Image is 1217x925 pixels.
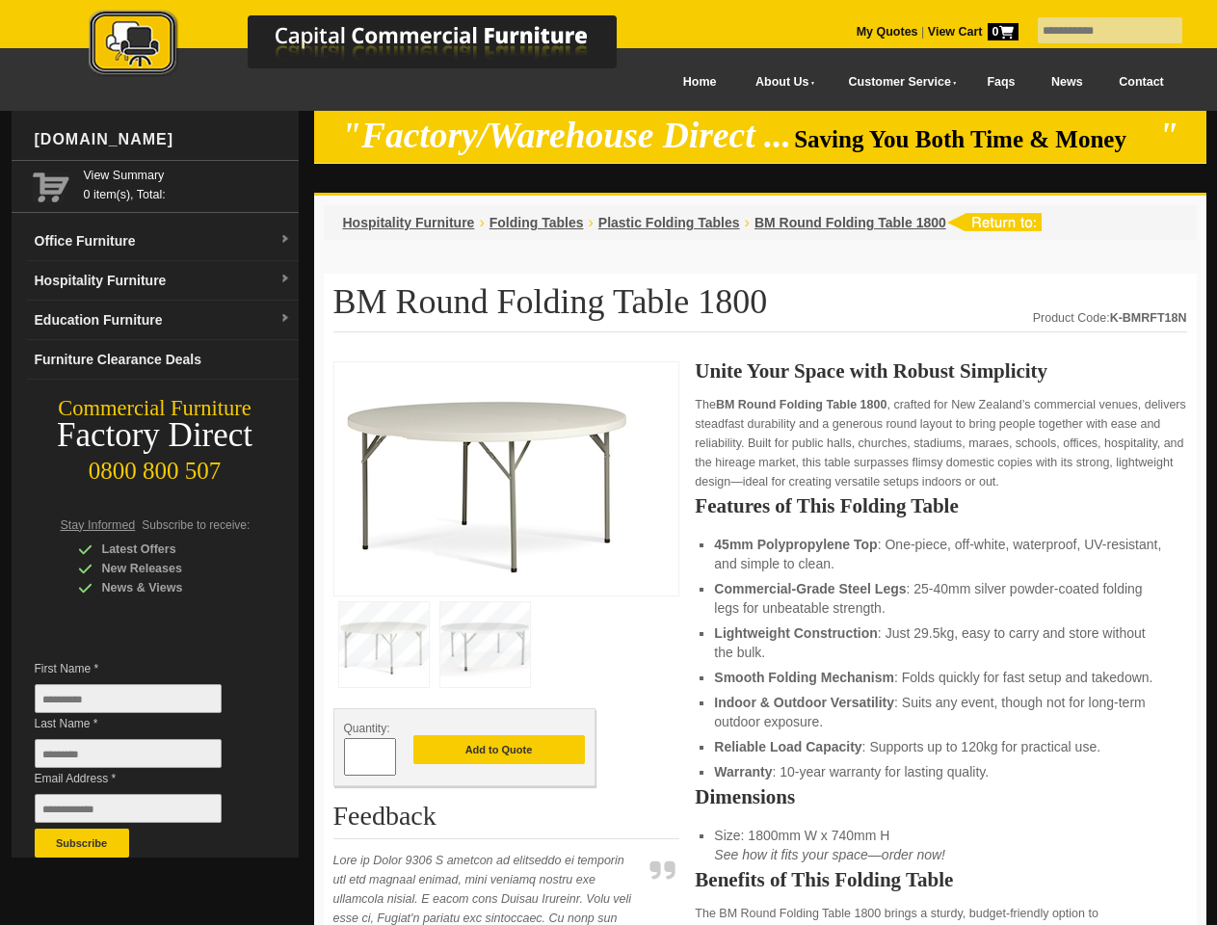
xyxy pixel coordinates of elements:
[745,213,750,232] li: ›
[78,578,261,597] div: News & Views
[344,372,633,580] img: BM Round Folding Table 1800
[714,537,877,552] strong: 45mm Polypropylene Top
[341,116,791,155] em: "Factory/Warehouse Direct ...
[1110,311,1187,325] strong: K-BMRFT18N
[35,714,251,733] span: Last Name *
[714,535,1167,573] li: : One-piece, off-white, waterproof, UV-resistant, and simple to clean.
[84,166,291,185] a: View Summary
[714,670,894,685] strong: Smooth Folding Mechanism
[598,215,740,230] a: Plastic Folding Tables
[84,166,291,201] span: 0 item(s), Total:
[489,215,584,230] a: Folding Tables
[1033,61,1100,104] a: News
[714,668,1167,687] li: : Folds quickly for fast setup and takedown.
[279,274,291,285] img: dropdown
[279,313,291,325] img: dropdown
[479,213,484,232] li: ›
[714,693,1167,731] li: : Suits any event, though not for long-term outdoor exposure.
[714,695,894,710] strong: Indoor & Outdoor Versatility
[333,802,680,839] h2: Feedback
[27,222,299,261] a: Office Furnituredropdown
[35,769,251,788] span: Email Address *
[794,126,1155,152] span: Saving You Both Time & Money
[988,23,1019,40] span: 0
[27,301,299,340] a: Education Furnituredropdown
[279,234,291,246] img: dropdown
[12,448,299,485] div: 0800 800 507
[714,762,1167,781] li: : 10-year warranty for lasting quality.
[827,61,968,104] a: Customer Service
[78,559,261,578] div: New Releases
[35,684,222,713] input: First Name *
[946,213,1042,231] img: return to
[61,518,136,532] span: Stay Informed
[714,581,906,596] strong: Commercial-Grade Steel Legs
[27,111,299,169] div: [DOMAIN_NAME]
[142,518,250,532] span: Subscribe to receive:
[714,826,1167,864] li: Size: 1800mm W x 740mm H
[36,10,710,80] img: Capital Commercial Furniture Logo
[333,283,1187,332] h1: BM Round Folding Table 1800
[35,659,251,678] span: First Name *
[35,739,222,768] input: Last Name *
[695,496,1186,515] h2: Features of This Folding Table
[969,61,1034,104] a: Faqs
[714,623,1167,662] li: : Just 29.5kg, easy to carry and store without the bulk.
[1033,308,1187,328] div: Product Code:
[714,847,945,862] em: See how it fits your space—order now!
[714,625,878,641] strong: Lightweight Construction
[344,722,390,735] span: Quantity:
[1158,116,1178,155] em: "
[27,340,299,380] a: Furniture Clearance Deals
[714,737,1167,756] li: : Supports up to 120kg for practical use.
[695,395,1186,491] p: The , crafted for New Zealand’s commercial venues, delivers steadfast durability and a generous r...
[716,398,887,411] strong: BM Round Folding Table 1800
[588,213,593,232] li: ›
[857,25,918,39] a: My Quotes
[413,735,585,764] button: Add to Quote
[1100,61,1181,104] a: Contact
[695,787,1186,806] h2: Dimensions
[695,361,1186,381] h2: Unite Your Space with Robust Simplicity
[924,25,1018,39] a: View Cart0
[695,870,1186,889] h2: Benefits of This Folding Table
[12,395,299,422] div: Commercial Furniture
[78,540,261,559] div: Latest Offers
[928,25,1019,39] strong: View Cart
[714,739,861,754] strong: Reliable Load Capacity
[734,61,827,104] a: About Us
[754,215,946,230] a: BM Round Folding Table 1800
[35,829,129,858] button: Subscribe
[36,10,710,86] a: Capital Commercial Furniture Logo
[27,261,299,301] a: Hospitality Furnituredropdown
[343,215,475,230] a: Hospitality Furniture
[12,422,299,449] div: Factory Direct
[714,579,1167,618] li: : 25-40mm silver powder-coated folding legs for unbeatable strength.
[714,764,772,780] strong: Warranty
[35,794,222,823] input: Email Address *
